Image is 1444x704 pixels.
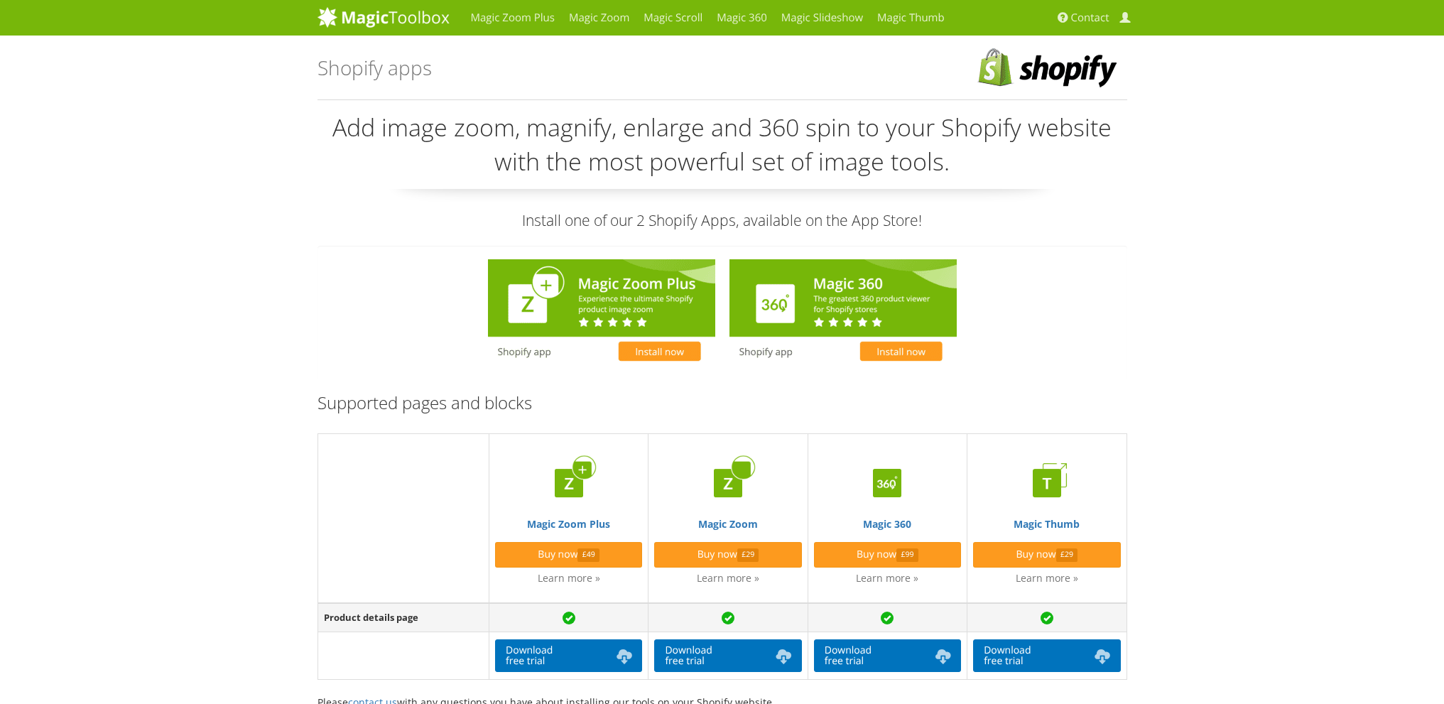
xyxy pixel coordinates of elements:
[654,542,801,568] a: Buy now£29
[700,455,756,511] img: Magic Zoom
[1016,571,1078,585] a: Learn more »
[317,394,1127,412] h3: Supported pages and blocks
[973,542,1120,568] a: Buy now£29
[495,455,642,531] a: Magic Zoom Plus
[1056,548,1078,562] span: £29
[984,654,1023,668] span: free trial
[541,455,597,511] img: Magic Zoom Plus
[317,6,450,28] img: MagicToolbox.com - Image tools for your website
[1019,455,1075,511] img: Magic Thumb
[495,542,642,568] a: Buy now£49
[729,259,957,366] img: Magic 360 for Shopify
[317,210,1127,231] p: Install one of our 2 Shopify Apps, available on the App Store!
[973,639,1120,672] a: Downloadfree trial
[814,639,961,672] a: Downloadfree trial
[856,571,918,585] a: Learn more »
[814,542,961,568] a: Buy now£99
[317,46,432,89] h1: Shopify apps
[317,603,489,632] td: Product details page
[654,639,801,672] a: Downloadfree trial
[488,259,715,366] img: Magic Zoom Plus for Shopify
[896,548,918,562] span: £99
[577,548,599,562] span: £49
[737,548,759,562] span: £29
[1071,11,1109,25] span: Contact
[825,654,864,668] span: free trial
[665,654,704,668] span: free trial
[317,111,1127,189] p: Add image zoom, magnify, enlarge and 360 spin to your Shopify website with the most powerful set ...
[859,455,916,511] img: Magic 360
[495,639,642,672] a: Downloadfree trial
[538,571,600,585] a: Learn more »
[506,654,545,668] span: free trial
[697,571,759,585] a: Learn more »
[973,455,1120,531] a: Magic Thumb
[654,455,801,531] a: Magic Zoom
[814,455,961,531] a: Magic 360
